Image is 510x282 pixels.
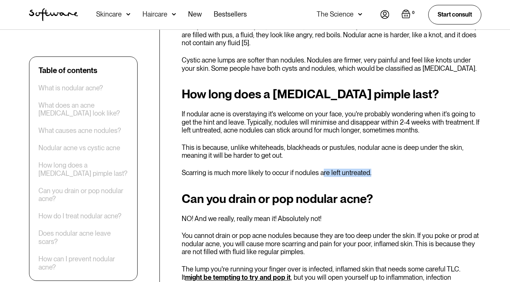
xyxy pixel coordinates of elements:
a: Nodular acne vs cystic acne [38,144,120,152]
a: Start consult [428,5,481,24]
div: Table of contents [38,66,97,75]
a: Does nodular acne leave scars? [38,230,128,246]
p: If nodular acne is overstaying it's welcome on your face, you're probably wondering when it's goi... [182,110,481,134]
img: arrow down [126,11,130,18]
a: How can I prevent nodular acne? [38,255,128,271]
p: You cannot drain or pop acne nodules because they are too deep under the skin. If you poke or pro... [182,232,481,256]
a: might be tempting to try and pop it [185,273,291,281]
div: The Science [317,11,354,18]
h2: How long does a [MEDICAL_DATA] pimple last? [182,87,481,101]
p: Scarring is much more likely to occur if nodules are left untreated. [182,169,481,177]
img: Software Logo [29,8,78,21]
a: How long does a [MEDICAL_DATA] pimple last? [38,162,128,178]
div: Haircare [142,11,167,18]
img: arrow down [172,11,176,18]
h2: Can you drain or pop nodular acne? [182,192,481,206]
a: What causes acne nodules? [38,127,121,135]
p: NO! And we really, really mean it! Absolutely not! [182,215,481,223]
p: This is because, unlike whiteheads, blackheads or pustules, nodular acne is deep under the skin, ... [182,143,481,160]
a: What does an acne [MEDICAL_DATA] look like? [38,101,128,117]
div: Skincare [96,11,122,18]
a: How do I treat nodular acne? [38,212,121,221]
a: Can you drain or pop nodular acne? [38,187,128,203]
img: arrow down [358,11,362,18]
a: What is nodular acne? [38,84,103,92]
p: Cystic acne lumps are softer than nodules. Nodules are firmer, very painful and feel like knots u... [182,56,481,72]
div: 0 [410,9,416,16]
a: Open empty cart [401,9,416,20]
p: But cystic acne causes cysts, not nodules, under the skin. Cysts are softer than nodules because ... [182,23,481,47]
a: home [29,8,78,21]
